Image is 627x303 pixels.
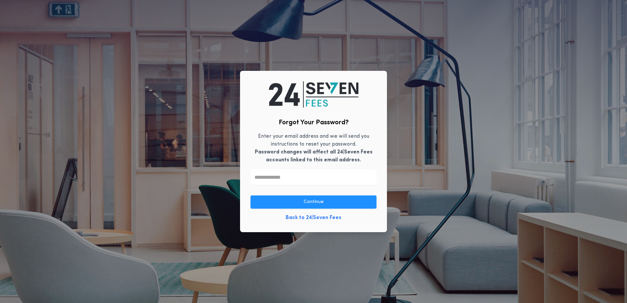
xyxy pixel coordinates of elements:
[286,214,341,222] a: Back to 24|Seven Fees
[279,118,349,127] h2: Forgot Your Password?
[251,195,376,209] button: Continue
[255,150,373,163] b: Password changes will affect all 24|Seven Fees accounts linked to this email address.
[251,132,376,164] p: Enter your email address and we will send you instructions to reset your password.
[269,81,358,108] img: logo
